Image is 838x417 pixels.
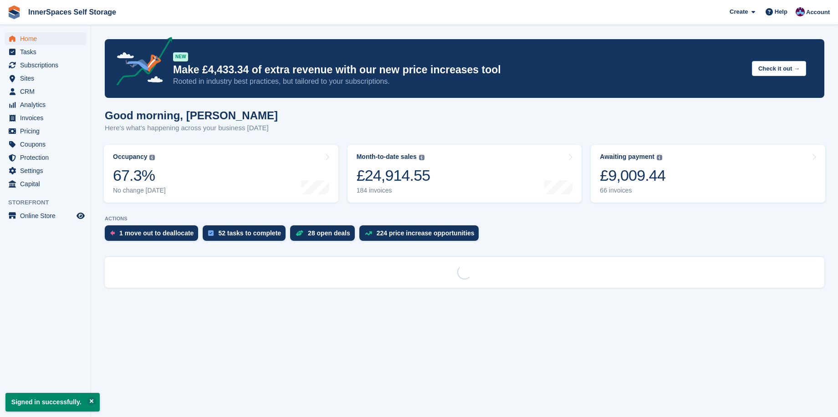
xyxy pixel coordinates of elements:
span: Create [730,7,748,16]
img: price_increase_opportunities-93ffe204e8149a01c8c9dc8f82e8f89637d9d84a8eef4429ea346261dce0b2c0.svg [365,231,372,235]
a: menu [5,164,86,177]
a: menu [5,112,86,124]
a: menu [5,59,86,71]
a: menu [5,209,86,222]
span: Storefront [8,198,91,207]
span: Account [806,8,830,17]
a: menu [5,72,86,85]
div: 1 move out to deallocate [119,229,194,237]
span: Protection [20,151,75,164]
a: 224 price increase opportunities [359,225,484,245]
span: Pricing [20,125,75,137]
button: Check it out → [752,61,806,76]
div: £24,914.55 [357,166,430,185]
a: Occupancy 67.3% No change [DATE] [104,145,338,203]
h1: Good morning, [PERSON_NAME] [105,109,278,122]
img: icon-info-grey-7440780725fd019a000dd9b08b2336e03edf1995a4989e88bcd33f0948082b44.svg [149,155,155,160]
a: menu [5,125,86,137]
a: menu [5,32,86,45]
a: menu [5,98,86,111]
span: Sites [20,72,75,85]
p: ACTIONS [105,216,824,222]
span: Help [775,7,787,16]
a: 1 move out to deallocate [105,225,203,245]
span: Capital [20,178,75,190]
a: menu [5,138,86,151]
div: Awaiting payment [600,153,654,161]
div: 184 invoices [357,187,430,194]
img: icon-info-grey-7440780725fd019a000dd9b08b2336e03edf1995a4989e88bcd33f0948082b44.svg [419,155,424,160]
span: Home [20,32,75,45]
div: 224 price increase opportunities [377,229,475,237]
img: stora-icon-8386f47178a22dfd0bd8f6a31ec36ba5ce8667c1dd55bd0f319d3a0aa187defe.svg [7,5,21,19]
div: 28 open deals [308,229,350,237]
span: Subscriptions [20,59,75,71]
img: Paul Allo [796,7,805,16]
div: NEW [173,52,188,61]
a: menu [5,151,86,164]
a: InnerSpaces Self Storage [25,5,120,20]
span: Analytics [20,98,75,111]
p: Rooted in industry best practices, but tailored to your subscriptions. [173,76,745,86]
div: 67.3% [113,166,166,185]
p: Here's what's happening across your business [DATE] [105,123,278,133]
a: Month-to-date sales £24,914.55 184 invoices [347,145,582,203]
div: £9,009.44 [600,166,665,185]
p: Make £4,433.34 of extra revenue with our new price increases tool [173,63,745,76]
img: price-adjustments-announcement-icon-8257ccfd72463d97f412b2fc003d46551f7dbcb40ab6d574587a9cd5c0d94... [109,37,173,89]
span: Settings [20,164,75,177]
img: task-75834270c22a3079a89374b754ae025e5fb1db73e45f91037f5363f120a921f8.svg [208,230,214,236]
div: 66 invoices [600,187,665,194]
a: menu [5,85,86,98]
span: CRM [20,85,75,98]
a: Preview store [75,210,86,221]
p: Signed in successfully. [5,393,100,412]
span: Tasks [20,46,75,58]
div: Occupancy [113,153,147,161]
div: No change [DATE] [113,187,166,194]
img: move_outs_to_deallocate_icon-f764333ba52eb49d3ac5e1228854f67142a1ed5810a6f6cc68b1a99e826820c5.svg [110,230,115,236]
a: 52 tasks to complete [203,225,290,245]
a: menu [5,178,86,190]
a: 28 open deals [290,225,359,245]
img: deal-1b604bf984904fb50ccaf53a9ad4b4a5d6e5aea283cecdc64d6e3604feb123c2.svg [296,230,303,236]
span: Invoices [20,112,75,124]
div: 52 tasks to complete [218,229,281,237]
a: Awaiting payment £9,009.44 66 invoices [591,145,825,203]
img: icon-info-grey-7440780725fd019a000dd9b08b2336e03edf1995a4989e88bcd33f0948082b44.svg [657,155,662,160]
span: Coupons [20,138,75,151]
span: Online Store [20,209,75,222]
div: Month-to-date sales [357,153,417,161]
a: menu [5,46,86,58]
